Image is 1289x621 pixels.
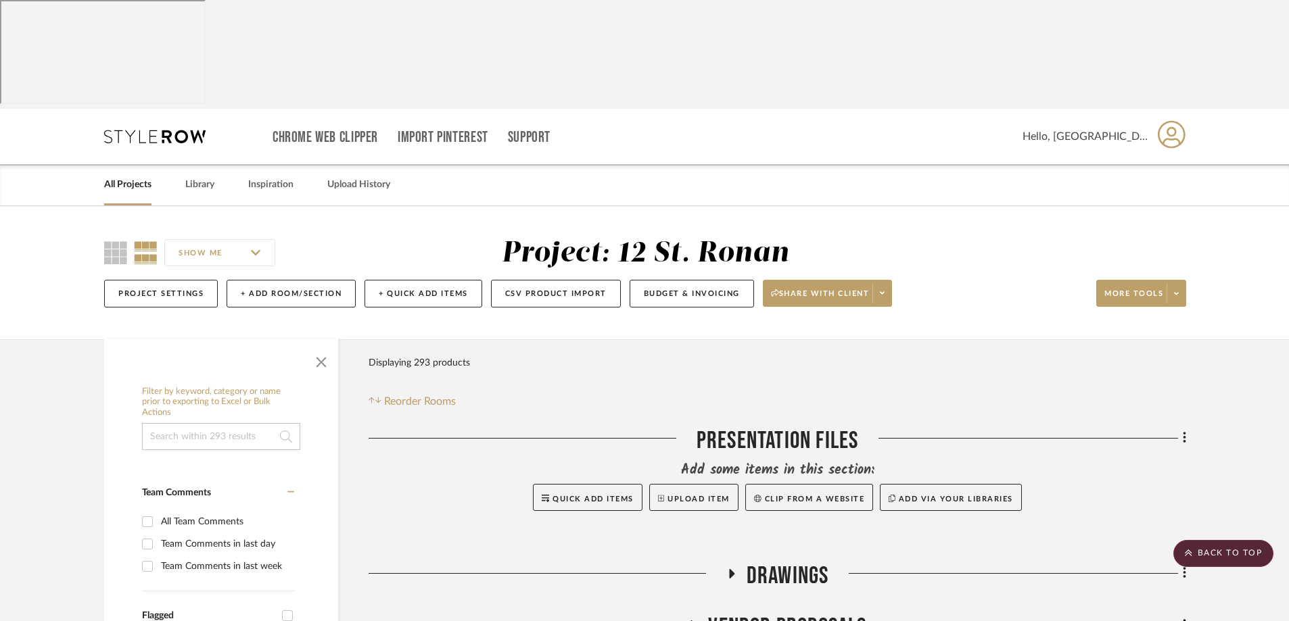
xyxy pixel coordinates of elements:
div: Team Comments in last day [161,533,291,555]
button: Clip from a website [745,484,873,511]
div: Displaying 293 products [369,349,470,376]
div: Team Comments in last week [161,555,291,577]
scroll-to-top-button: BACK TO TOP [1173,540,1273,567]
button: Quick Add Items [533,484,642,511]
button: Upload Item [649,484,739,511]
a: All Projects [104,176,151,194]
input: Search within 293 results [142,423,300,450]
button: Project Settings [104,280,218,307]
div: Project: 12 St. Ronan [502,239,789,268]
span: Share with client [771,289,870,309]
a: Import Pinterest [398,132,488,143]
a: Support [508,132,550,143]
span: Team Comments [142,488,211,497]
a: Chrome Web Clipper [273,132,378,143]
button: Reorder Rooms [369,393,456,409]
button: Budget & Invoicing [630,280,754,307]
a: Inspiration [248,176,294,194]
button: Share with client [763,280,893,307]
button: CSV Product Import [491,280,621,307]
span: Reorder Rooms [384,393,456,409]
span: DRAWINGS [747,562,829,591]
div: Add some items in this section: [369,461,1186,480]
span: Hello, [GEOGRAPHIC_DATA] [1023,128,1148,145]
button: Close [308,346,335,373]
a: Library [185,176,214,194]
span: Quick Add Items [553,495,634,503]
button: More tools [1096,280,1186,307]
span: More tools [1104,289,1163,309]
a: Upload History [327,176,390,194]
button: + Add Room/Section [227,280,356,307]
div: All Team Comments [161,511,291,532]
h6: Filter by keyword, category or name prior to exporting to Excel or Bulk Actions [142,387,300,418]
button: Add via your libraries [880,484,1022,511]
button: + Quick Add Items [365,280,482,307]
